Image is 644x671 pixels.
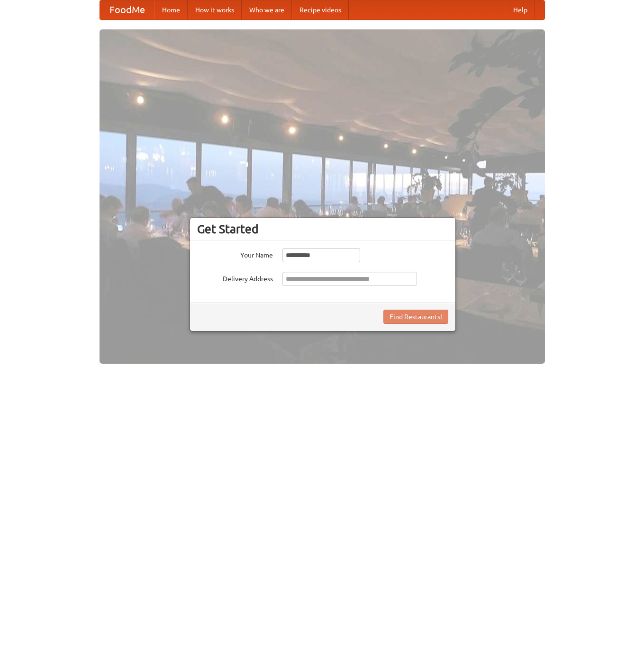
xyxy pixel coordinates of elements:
[197,222,448,236] h3: Get Started
[197,272,273,284] label: Delivery Address
[100,0,154,19] a: FoodMe
[506,0,535,19] a: Help
[383,310,448,324] button: Find Restaurants!
[242,0,292,19] a: Who we are
[188,0,242,19] a: How it works
[154,0,188,19] a: Home
[197,248,273,260] label: Your Name
[292,0,349,19] a: Recipe videos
